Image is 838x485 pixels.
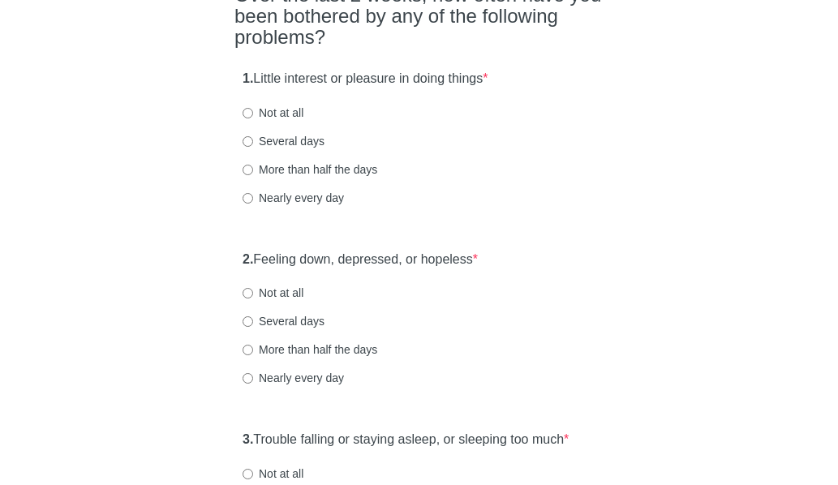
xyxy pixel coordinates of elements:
[243,105,303,121] label: Not at all
[243,71,253,85] strong: 1.
[243,432,253,446] strong: 3.
[243,370,344,386] label: Nearly every day
[243,373,253,384] input: Nearly every day
[243,161,377,178] label: More than half the days
[243,136,253,147] input: Several days
[243,133,324,149] label: Several days
[243,313,324,329] label: Several days
[243,190,344,206] label: Nearly every day
[243,341,377,358] label: More than half the days
[243,252,253,266] strong: 2.
[243,165,253,175] input: More than half the days
[243,469,253,479] input: Not at all
[243,345,253,355] input: More than half the days
[243,108,253,118] input: Not at all
[243,251,478,269] label: Feeling down, depressed, or hopeless
[243,466,303,482] label: Not at all
[243,431,569,449] label: Trouble falling or staying asleep, or sleeping too much
[243,70,488,88] label: Little interest or pleasure in doing things
[243,193,253,204] input: Nearly every day
[243,288,253,298] input: Not at all
[243,285,303,301] label: Not at all
[243,316,253,327] input: Several days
